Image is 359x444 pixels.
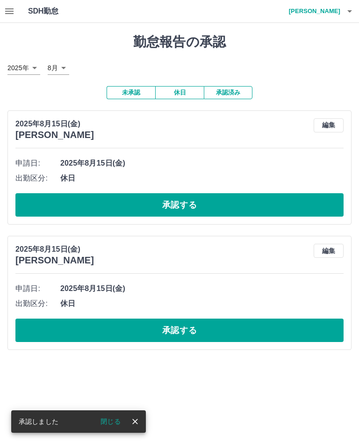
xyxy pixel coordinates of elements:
button: 編集 [314,118,344,132]
p: 2025年8月15日(金) [15,244,94,255]
button: 閉じる [93,415,128,429]
button: 休日 [155,86,204,99]
span: 出勤区分: [15,298,60,309]
button: 承認済み [204,86,252,99]
span: 出勤区分: [15,173,60,184]
h1: 勤怠報告の承認 [7,34,352,50]
div: 2025年 [7,61,40,75]
span: 休日 [60,298,344,309]
p: 2025年8月15日(金) [15,118,94,130]
span: 2025年8月15日(金) [60,158,344,169]
span: 申請日: [15,283,60,294]
div: 8月 [48,61,69,75]
h3: [PERSON_NAME] [15,255,94,266]
button: 未承認 [107,86,155,99]
div: 承認しました [19,413,58,430]
span: 2025年8月15日(金) [60,283,344,294]
span: 休日 [60,173,344,184]
button: close [128,415,142,429]
button: 編集 [314,244,344,258]
button: 承認する [15,193,344,217]
button: 承認する [15,319,344,342]
h3: [PERSON_NAME] [15,130,94,140]
span: 申請日: [15,158,60,169]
